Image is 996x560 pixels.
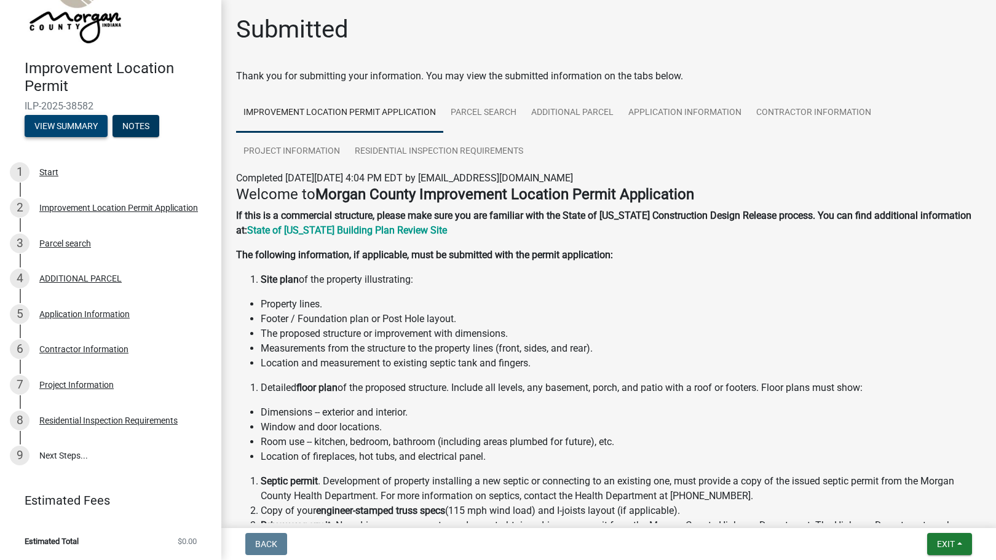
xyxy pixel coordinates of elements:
li: The proposed structure or improvement with dimensions. [261,326,981,341]
div: Start [39,168,58,176]
a: Contractor Information [749,93,879,133]
span: Back [255,539,277,549]
li: Footer / Foundation plan or Post Hole layout. [261,312,981,326]
strong: floor plan [296,382,338,393]
strong: Septic permit [261,475,318,487]
button: Notes [113,115,159,137]
h4: Improvement Location Permit [25,60,211,95]
a: State of [US_STATE] Building Plan Review Site [247,224,447,236]
button: View Summary [25,115,108,137]
span: ILP-2025-38582 [25,100,197,112]
span: Estimated Total [25,537,79,545]
strong: Morgan County Improvement Location Permit Application [315,186,694,203]
div: 2 [10,198,30,218]
h1: Submitted [236,15,349,44]
wm-modal-confirm: Notes [113,122,159,132]
div: Parcel search [39,239,91,248]
div: 5 [10,304,30,324]
a: Estimated Fees [10,488,202,513]
div: Improvement Location Permit Application [39,203,198,212]
div: Application Information [39,310,130,318]
h4: Welcome to [236,186,981,203]
div: 9 [10,446,30,465]
button: Exit [927,533,972,555]
li: Dimensions -- exterior and interior. [261,405,981,420]
li: Detailed of the proposed structure. Include all levels, any basement, porch, and patio with a roo... [261,381,981,395]
li: of the property illustrating: [261,272,981,287]
strong: The following information, if applicable, must be submitted with the permit application: [236,249,613,261]
li: Window and door locations. [261,420,981,435]
a: Parcel search [443,93,524,133]
span: $0.00 [178,537,197,545]
div: Contractor Information [39,345,128,353]
div: ADDITIONAL PARCEL [39,274,122,283]
div: 1 [10,162,30,182]
a: Improvement Location Permit Application [236,93,443,133]
div: 4 [10,269,30,288]
strong: Driveway permit [261,519,331,531]
a: Project Information [236,132,347,172]
li: Measurements from the structure to the property lines (front, sides, and rear). [261,341,981,356]
strong: Site plan [261,274,299,285]
li: Location and measurement to existing septic tank and fingers. [261,356,981,371]
span: Completed [DATE][DATE] 4:04 PM EDT by [EMAIL_ADDRESS][DOMAIN_NAME] [236,172,573,184]
wm-modal-confirm: Summary [25,122,108,132]
button: Back [245,533,287,555]
div: 6 [10,339,30,359]
div: Project Information [39,381,114,389]
li: Room use -- kitchen, bedroom, bathroom (including areas plumbed for future), etc. [261,435,981,449]
div: Thank you for submitting your information. You may view the submitted information on the tabs below. [236,69,981,84]
div: 7 [10,375,30,395]
a: Application Information [621,93,749,133]
a: ADDITIONAL PARCEL [524,93,621,133]
span: Exit [937,539,955,549]
li: Location of fireplaces, hot tubs, and electrical panel. [261,449,981,464]
div: Residential Inspection Requirements [39,416,178,425]
strong: If this is a commercial structure, please make sure you are familiar with the State of [US_STATE]... [236,210,971,236]
li: . Development of property installing a new septic or connecting to an existing one, must provide ... [261,474,981,503]
div: 8 [10,411,30,430]
li: Property lines. [261,297,981,312]
div: 3 [10,234,30,253]
strong: engineer-stamped truss specs [316,505,445,516]
li: Copy of your (115 mph wind load) and I-joists layout (if applicable). [261,503,981,518]
a: Residential Inspection Requirements [347,132,531,172]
